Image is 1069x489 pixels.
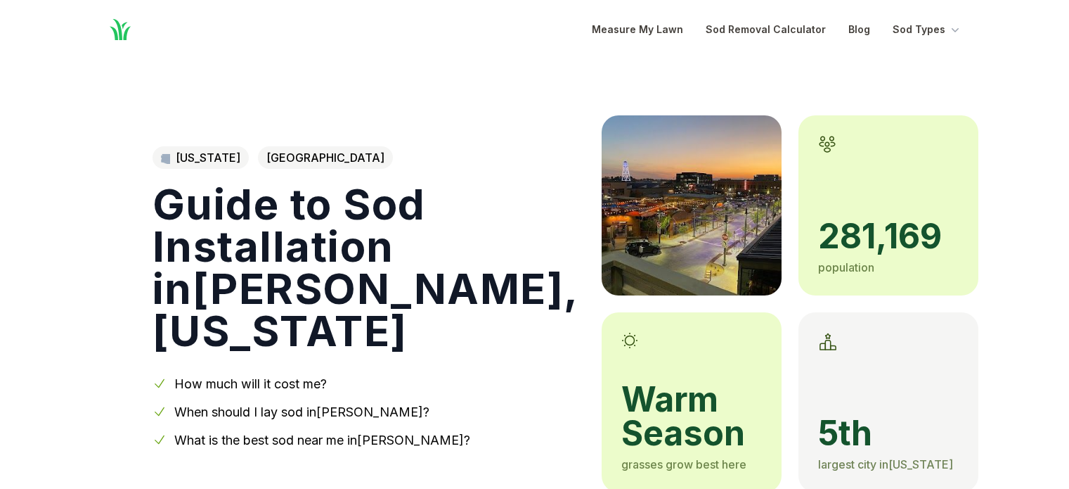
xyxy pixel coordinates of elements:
[161,153,170,164] img: Arizona state outline
[893,21,962,38] button: Sod Types
[174,376,327,391] a: How much will it cost me?
[592,21,683,38] a: Measure My Lawn
[818,417,959,450] span: 5th
[818,220,959,253] span: 281,169
[258,146,393,169] span: [GEOGRAPHIC_DATA]
[621,383,762,450] span: warm season
[818,260,874,274] span: population
[621,457,746,471] span: grasses grow best here
[818,457,953,471] span: largest city in [US_STATE]
[706,21,826,38] a: Sod Removal Calculator
[848,21,870,38] a: Blog
[174,433,470,447] a: What is the best sod near me in[PERSON_NAME]?
[153,146,249,169] a: [US_STATE]
[153,183,579,352] h1: Guide to Sod Installation in [PERSON_NAME] , [US_STATE]
[602,115,782,296] img: A picture of Gilbert
[174,405,429,419] a: When should I lay sod in[PERSON_NAME]?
